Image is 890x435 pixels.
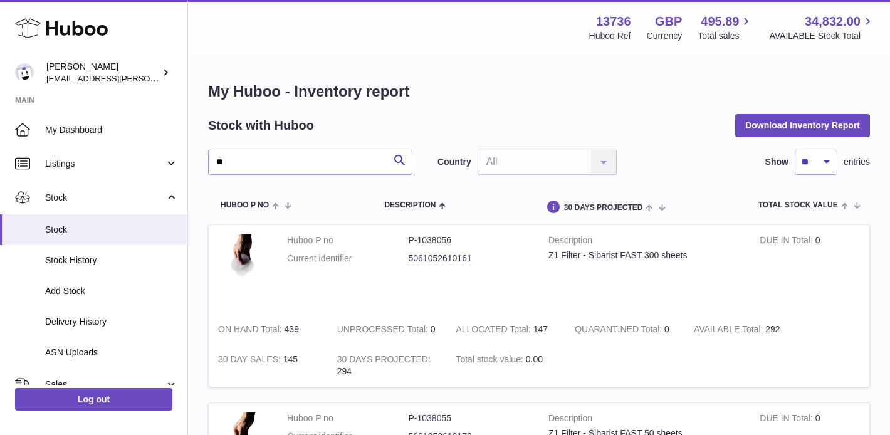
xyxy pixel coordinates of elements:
[526,354,543,364] span: 0.00
[548,412,741,427] strong: Description
[384,201,436,209] span: Description
[758,201,838,209] span: Total stock value
[548,234,741,249] strong: Description
[209,344,328,387] td: 145
[694,324,765,337] strong: AVAILABLE Total
[760,413,815,426] strong: DUE IN Total
[456,324,533,337] strong: ALLOCATED Total
[844,156,870,168] span: entries
[45,124,178,136] span: My Dashboard
[45,254,178,266] span: Stock History
[409,253,530,265] dd: 5061052610161
[45,379,165,390] span: Sales
[218,324,285,337] strong: ON HAND Total
[655,13,682,30] strong: GBP
[208,81,870,102] h1: My Huboo - Inventory report
[750,225,869,314] td: 0
[456,354,525,367] strong: Total stock value
[287,234,409,246] dt: Huboo P no
[328,344,447,387] td: 294
[328,314,447,345] td: 0
[409,234,530,246] dd: P-1038056
[735,114,870,137] button: Download Inventory Report
[701,13,739,30] span: 495.89
[15,388,172,411] a: Log out
[46,61,159,85] div: [PERSON_NAME]
[15,63,34,82] img: horia@orea.uk
[548,249,741,261] div: Z1 Filter - Sibarist FAST 300 sheets
[664,324,669,334] span: 0
[409,412,530,424] dd: P-1038055
[446,314,565,345] td: 147
[564,204,643,212] span: 30 DAYS PROJECTED
[287,253,409,265] dt: Current identifier
[575,324,664,337] strong: QUARANTINED Total
[46,73,251,83] span: [EMAIL_ADDRESS][PERSON_NAME][DOMAIN_NAME]
[589,30,631,42] div: Huboo Ref
[698,13,753,42] a: 495.89 Total sales
[337,324,431,337] strong: UNPROCESSED Total
[684,314,804,345] td: 292
[805,13,861,30] span: 34,832.00
[437,156,471,168] label: Country
[218,354,283,367] strong: 30 DAY SALES
[45,224,178,236] span: Stock
[337,354,431,367] strong: 30 DAYS PROJECTED
[287,412,409,424] dt: Huboo P no
[647,30,683,42] div: Currency
[596,13,631,30] strong: 13736
[769,13,875,42] a: 34,832.00 AVAILABLE Stock Total
[209,314,328,345] td: 439
[769,30,875,42] span: AVAILABLE Stock Total
[45,316,178,328] span: Delivery History
[698,30,753,42] span: Total sales
[45,285,178,297] span: Add Stock
[45,158,165,170] span: Listings
[218,234,268,301] img: product image
[760,235,815,248] strong: DUE IN Total
[45,347,178,359] span: ASN Uploads
[208,117,314,134] h2: Stock with Huboo
[45,192,165,204] span: Stock
[765,156,788,168] label: Show
[221,201,269,209] span: Huboo P no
